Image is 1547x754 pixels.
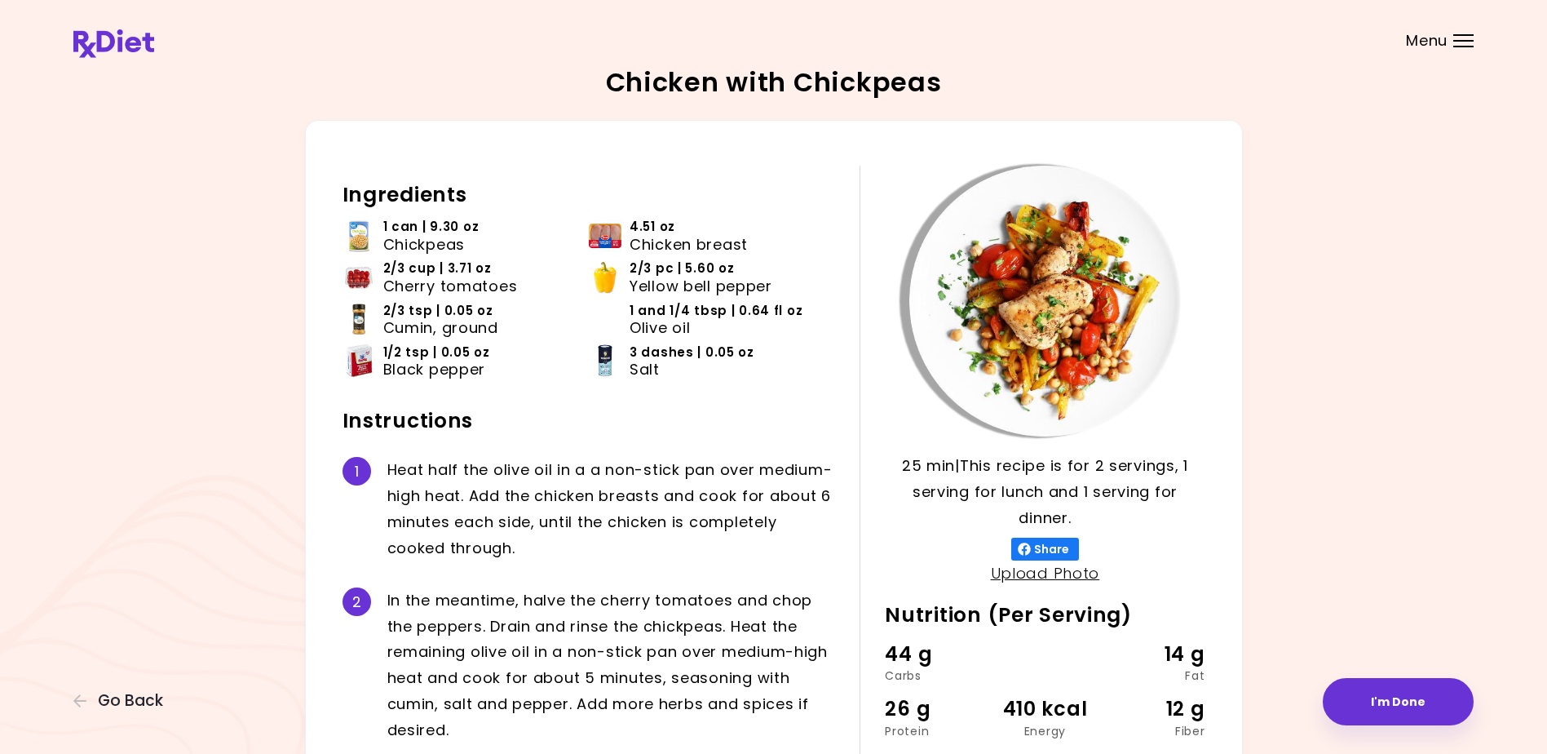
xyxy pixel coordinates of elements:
span: 1/2 tsp | 0.05 oz [383,344,490,361]
a: Upload Photo [991,563,1100,583]
span: 2/3 tsp | 0.05 oz [383,302,493,320]
div: 12 g [1098,694,1205,725]
button: Go Back [73,692,171,710]
span: 2/3 pc | 5.60 oz [630,259,735,277]
div: 1 [343,457,371,486]
div: Fiber [1098,725,1205,737]
button: I'm Done [1323,678,1474,725]
span: Chicken breast [630,236,748,254]
span: Black pepper [383,361,486,379]
span: Cherry tomatoes [383,277,518,295]
span: 1 and 1/4 tbsp | 0.64 fl oz [630,302,802,320]
span: 3 dashes | 0.05 oz [630,344,754,361]
span: Salt [630,361,660,379]
div: I n t h e m e a n t i m e , h a l v e t h e c h e r r y t o m a t o e s a n d c h o p t h e p e p... [387,588,836,743]
div: H e a t h a l f t h e o l i v e o i l i n a a n o n - s t i c k p a n o v e r m e d i u m - h i g... [387,457,836,561]
span: Olive oil [630,319,690,337]
span: Yellow bell pepper [630,277,772,295]
span: 2/3 cup | 3.71 oz [383,259,492,277]
div: Energy [992,725,1098,737]
h2: Ingredients [343,182,836,208]
div: Protein [885,725,992,737]
img: RxDiet [73,29,154,58]
button: Share [1011,538,1079,561]
span: 4.51 oz [630,218,675,236]
span: Share [1031,543,1072,556]
span: Go Back [98,692,163,710]
div: 44 g [885,639,992,670]
span: Chickpeas [383,236,465,254]
div: 14 g [1098,639,1205,670]
h2: Instructions [343,408,836,434]
span: Cumin, ground [383,319,498,337]
div: 26 g [885,694,992,725]
h2: Nutrition (Per Serving) [885,602,1204,628]
div: Carbs [885,670,992,681]
div: 410 kcal [992,694,1098,725]
div: Fat [1098,670,1205,681]
span: 1 can | 9.30 oz [383,218,480,236]
p: 25 min | This recipe is for 2 servings, 1 serving for lunch and 1 serving for dinner. [885,453,1204,531]
h2: Chicken with Chickpeas [606,69,942,95]
span: Menu [1406,33,1448,48]
div: 2 [343,588,371,616]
